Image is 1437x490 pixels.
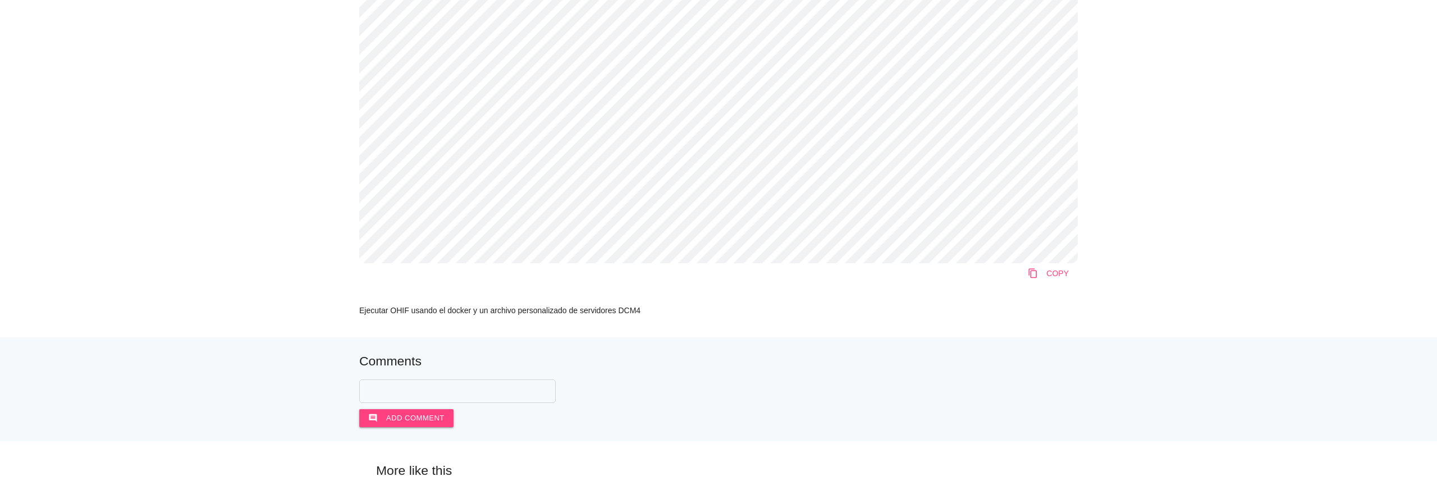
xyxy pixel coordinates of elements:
[359,409,454,427] button: commentAdd comment
[1019,263,1078,283] a: Copy to Clipboard
[359,306,1078,315] p: Ejecutar OHIF usando el docker y un archivo personalizado de servidores DCM4
[368,409,378,427] i: comment
[359,354,1078,368] h5: Comments
[1028,263,1038,283] i: content_copy
[359,464,1078,478] h5: More like this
